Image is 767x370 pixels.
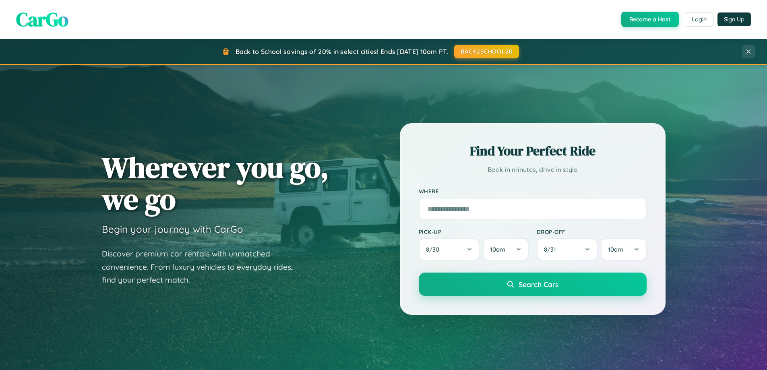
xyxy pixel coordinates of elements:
span: 8 / 30 [426,246,443,253]
button: 8/30 [419,238,480,260]
p: Book in minutes, drive in style [419,164,647,176]
button: BACK2SCHOOL20 [454,45,519,58]
label: Where [419,188,647,194]
button: Sign Up [717,12,751,26]
span: CarGo [16,6,68,33]
button: 10am [601,238,646,260]
h3: Begin your journey with CarGo [102,223,243,235]
button: 8/31 [537,238,598,260]
button: Login [685,12,713,27]
label: Drop-off [537,228,647,235]
span: 10am [490,246,505,253]
h1: Wherever you go, we go [102,151,329,215]
span: Search Cars [519,280,558,289]
label: Pick-up [419,228,529,235]
span: 10am [608,246,623,253]
h2: Find Your Perfect Ride [419,142,647,160]
span: Back to School savings of 20% in select cities! Ends [DATE] 10am PT. [236,48,448,56]
button: Search Cars [419,273,647,296]
button: 10am [483,238,528,260]
p: Discover premium car rentals with unmatched convenience. From luxury vehicles to everyday rides, ... [102,247,303,287]
button: Become a Host [621,12,679,27]
span: 8 / 31 [544,246,560,253]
